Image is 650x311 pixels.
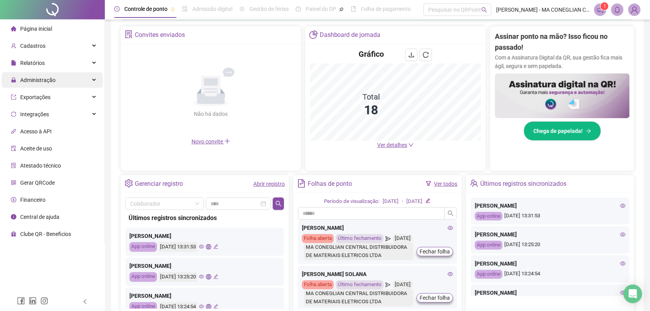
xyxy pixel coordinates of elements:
span: download [408,52,415,58]
div: Últimos registros sincronizados [129,213,281,223]
a: Ver todos [434,181,458,187]
div: [DATE] 13:25:20 [475,241,626,250]
span: reload [423,52,429,58]
span: edit [213,244,218,249]
div: Folha aberta [302,280,334,289]
h4: Gráfico [359,49,384,59]
span: edit [213,304,218,309]
span: Acesso à API [20,128,52,135]
span: pie-chart [309,30,317,38]
div: [PERSON_NAME] [475,201,626,210]
span: search [481,7,487,13]
span: book [351,6,356,12]
div: [PERSON_NAME] [129,292,280,300]
div: [DATE] 13:31:53 [475,212,626,221]
span: Aceite de uso [20,145,52,152]
span: Controle de ponto [124,6,167,12]
span: sun [239,6,245,12]
div: [DATE] [383,197,399,206]
div: [PERSON_NAME] [475,230,626,239]
span: search [275,201,282,207]
div: Últimos registros sincronizados [480,177,566,190]
span: clock-circle [114,6,120,12]
span: Clube QR - Beneficios [20,231,71,237]
span: file-text [297,179,305,187]
span: [PERSON_NAME] - MA CONEGLIAN CENTRAL [496,5,589,14]
span: send [385,234,390,243]
div: [PERSON_NAME] SOLANA [302,270,453,278]
sup: 1 [601,2,608,10]
div: App online [475,270,502,279]
span: file-done [182,6,188,12]
span: linkedin [29,297,37,305]
span: solution [11,163,16,168]
p: Com a Assinatura Digital da QR, sua gestão fica mais ágil, segura e sem papelada. [495,53,630,70]
span: file [11,60,16,66]
span: Página inicial [20,26,52,32]
span: bell [614,6,621,13]
img: 30179 [629,4,640,16]
span: Novo convite [192,138,230,145]
span: sync [11,112,16,117]
span: Admissão digital [192,6,232,12]
span: Fechar folha [420,294,450,302]
span: setting [125,179,133,187]
span: global [206,244,211,249]
span: edit [425,198,430,203]
span: Chega de papelada! [533,127,583,135]
span: Painel do DP [306,6,336,12]
span: 1 [603,3,606,9]
div: Folha aberta [302,234,334,243]
span: send [385,280,390,289]
span: search [448,210,454,217]
div: [PERSON_NAME] [475,288,626,297]
div: [PERSON_NAME] [475,259,626,268]
span: pushpin [171,7,175,12]
span: eye [620,290,626,295]
span: eye [448,225,453,231]
span: qrcode [11,180,16,185]
span: eye [199,244,204,249]
button: Fechar folha [416,293,453,302]
span: team [470,179,478,187]
span: Gestão de férias [249,6,289,12]
span: arrow-right [586,128,591,134]
span: eye [620,203,626,208]
span: Folha de pagamento [361,6,411,12]
span: down [408,142,414,148]
span: solution [125,30,133,38]
span: left [82,299,88,304]
h2: Assinar ponto na mão? Isso ficou no passado! [495,31,630,53]
button: Chega de papelada! [524,121,601,141]
div: Último fechamento [336,280,383,289]
span: edit [213,274,218,279]
span: instagram [40,297,48,305]
div: Dashboard de jornada [320,28,381,42]
span: Exportações [20,94,51,100]
div: Último fechamento [336,234,383,243]
span: user-add [11,43,16,49]
div: [DATE] [393,280,413,289]
div: MA CONEGLIAN CENTRAL DISTRIBUIDORA DE MATERIAIS ELETRICOS LTDA [304,243,413,260]
div: [DATE] [406,197,422,206]
a: Abrir registro [253,181,285,187]
div: Convites enviados [135,28,185,42]
div: [DATE] 13:25:20 [159,272,197,282]
span: gift [11,231,16,237]
span: eye [448,271,453,277]
span: info-circle [11,214,16,220]
a: Ver detalhes down [377,142,414,148]
img: banner%2F02c71560-61a6-44d4-94b9-c8ab97240462.png [495,73,630,119]
span: dollar [11,197,16,203]
div: [DATE] 13:24:54 [475,270,626,279]
span: Fechar folha [420,247,450,256]
div: Gerenciar registro [135,177,183,190]
span: Financeiro [20,197,45,203]
div: [PERSON_NAME] [129,262,280,270]
span: global [206,274,211,279]
div: App online [129,272,157,282]
button: Fechar folha [416,247,453,256]
span: global [206,304,211,309]
span: pushpin [339,7,344,12]
span: api [11,129,16,134]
